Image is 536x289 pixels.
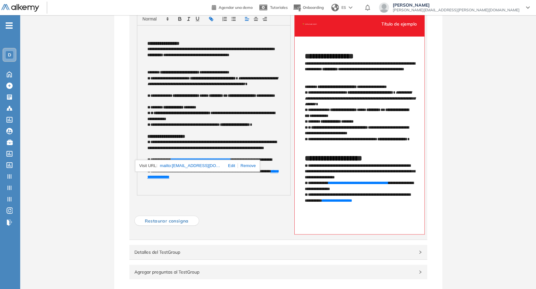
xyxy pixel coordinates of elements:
[219,5,253,10] span: Agendar una demo
[8,52,11,57] span: D
[160,162,223,170] a: mailto:[EMAIL_ADDRESS][DOMAIN_NAME]
[418,250,422,254] span: right
[6,25,13,26] i: -
[418,270,422,274] span: right
[381,20,417,27] span: Título de ejemplo
[270,5,288,10] span: Tutoriales
[331,4,339,11] img: world
[140,217,194,225] span: Restaurar consigna
[134,269,415,275] span: Agregar preguntas al TestGroup
[212,3,253,11] a: Agendar una demo
[1,4,39,12] img: Logo
[134,216,199,226] button: Restaurar consigna
[293,1,324,14] button: Onboarding
[341,5,346,10] span: ES
[129,245,427,259] div: Detalles del TestGroup
[129,265,427,279] div: Agregar preguntas al TestGroup
[134,249,415,256] span: Detalles del TestGroup
[302,16,317,32] img: Profile Logo
[393,8,520,13] span: [PERSON_NAME][EMAIL_ADDRESS][PERSON_NAME][DOMAIN_NAME]
[349,6,352,9] img: arrow
[393,3,520,8] span: [PERSON_NAME]
[303,5,324,10] span: Onboarding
